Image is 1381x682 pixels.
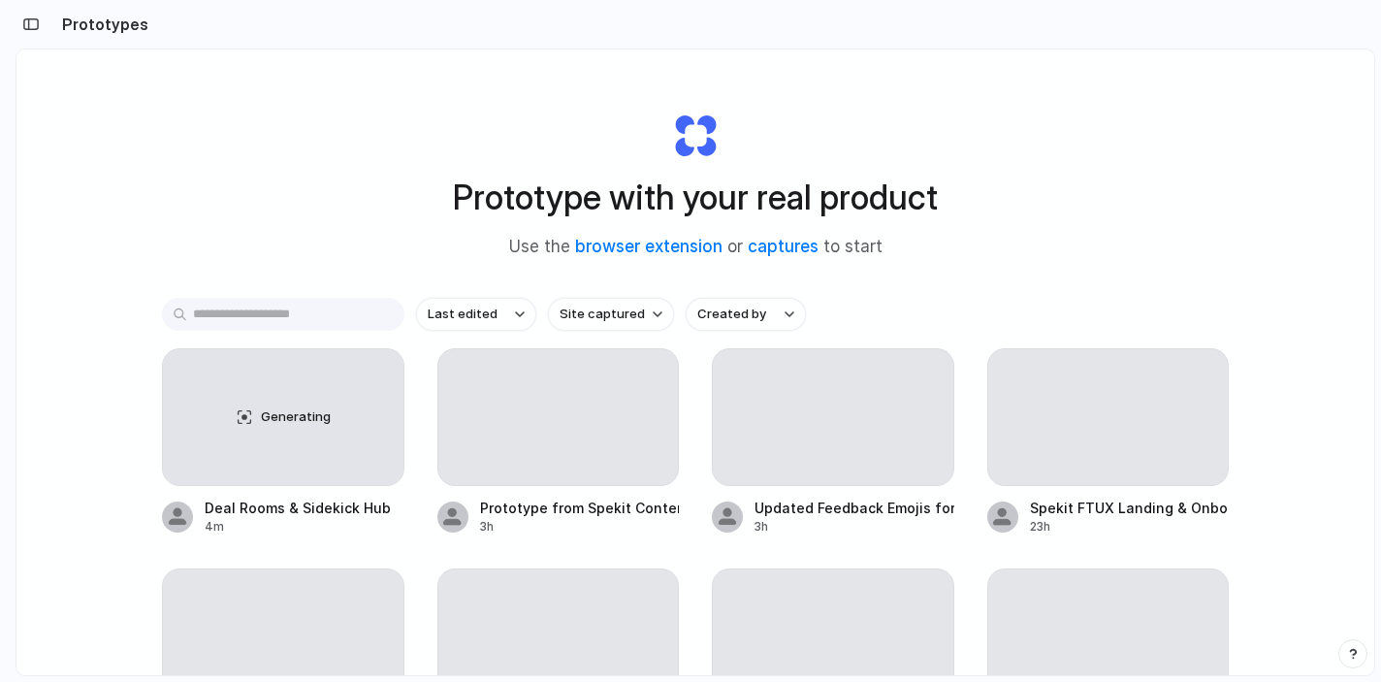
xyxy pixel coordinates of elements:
[453,172,938,223] h1: Prototype with your real product
[162,348,404,536] a: GeneratingDeal Rooms & Sidekick Hub4m
[987,348,1230,536] a: Spekit FTUX Landing & Onboarding23h
[509,235,883,260] span: Use the or to start
[54,13,148,36] h2: Prototypes
[205,498,391,518] div: Deal Rooms & Sidekick Hub
[1030,518,1230,536] div: 23h
[416,298,536,331] button: Last edited
[748,237,819,256] a: captures
[428,305,498,324] span: Last edited
[697,305,766,324] span: Created by
[560,305,645,324] span: Site captured
[437,348,680,536] a: Prototype from Spekit Content Map3h
[755,498,954,518] div: Updated Feedback Emojis for Content Review
[1030,498,1230,518] div: Spekit FTUX Landing & Onboarding
[575,237,723,256] a: browser extension
[480,518,680,536] div: 3h
[480,498,680,518] div: Prototype from Spekit Content Map
[712,348,954,536] a: Updated Feedback Emojis for Content Review3h
[686,298,806,331] button: Created by
[205,518,391,536] div: 4m
[755,518,954,536] div: 3h
[261,407,331,427] span: Generating
[548,298,674,331] button: Site captured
